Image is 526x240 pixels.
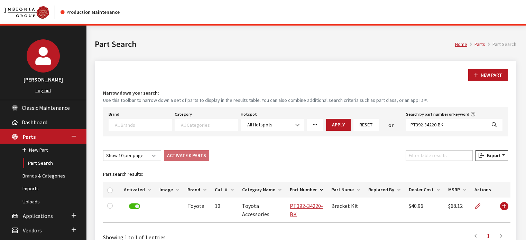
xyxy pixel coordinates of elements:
textarea: Search [181,122,238,128]
textarea: Search [115,122,172,128]
th: Activated: activate to sort column ascending [120,182,155,198]
h3: [PERSON_NAME] [7,75,80,84]
input: Search [406,119,486,131]
button: Export [476,150,508,161]
img: Kirsten Dart [27,39,60,73]
span: Applications [23,212,53,219]
label: Deactivate Part [129,203,140,209]
th: Brand: activate to sort column ascending [183,182,211,198]
button: Apply [326,119,351,131]
th: Category Name: activate to sort column ascending [238,182,286,198]
th: Part Number: activate to sort column descending [286,182,327,198]
span: Vendors [23,227,42,234]
span: All Hotspots [245,121,299,128]
li: Part Search [485,41,516,48]
td: Toyota [183,198,211,223]
td: Bracket Kit [327,198,364,223]
li: Parts [467,41,485,48]
span: All Hotspots [241,119,304,131]
th: Dealer Cost: activate to sort column ascending [405,182,444,198]
a: PT392-34220-BK [290,202,323,218]
th: Actions [470,182,495,198]
td: $68.12 [444,198,470,223]
td: Toyota Accessories [238,198,286,223]
th: MSRP: activate to sort column ascending [444,182,470,198]
label: Search by part number or keyword [406,111,469,117]
label: Category [175,111,192,117]
td: $40.96 [405,198,444,223]
span: Parts [23,133,36,140]
small: Use this toolbar to narrow down a set of parts to display in the results table. You can also comb... [103,97,508,104]
span: Select a Brand [109,119,172,131]
div: or [379,121,403,129]
label: Hotspot [241,111,257,117]
span: All Hotspots [247,122,273,128]
td: 10 [211,198,238,223]
td: Use Enter key to show more/less [495,198,510,223]
span: Classic Maintenance [22,104,70,111]
h1: Part Search [95,38,455,50]
a: More Filters [307,119,323,131]
caption: Part search results: [103,166,510,182]
img: Catalog Maintenance [4,6,49,19]
input: Filter table results [406,150,473,161]
button: New Part [468,69,508,81]
th: Image: activate to sort column ascending [155,182,183,198]
label: Brand [109,111,119,117]
button: Search [486,119,502,131]
a: Insignia Group logo [4,6,61,19]
a: Edit Part [474,198,486,215]
h4: Narrow down your search: [103,89,508,97]
button: Reset [353,119,379,131]
a: Home [455,41,467,47]
div: Production Maintenance [61,9,120,16]
th: Replaced By: activate to sort column ascending [364,182,405,198]
th: Part Name: activate to sort column ascending [327,182,364,198]
span: Dashboard [22,119,47,126]
a: Log out [36,87,51,94]
th: Cat. #: activate to sort column ascending [211,182,238,198]
span: Export [484,152,501,159]
span: Select a Category [175,119,238,131]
